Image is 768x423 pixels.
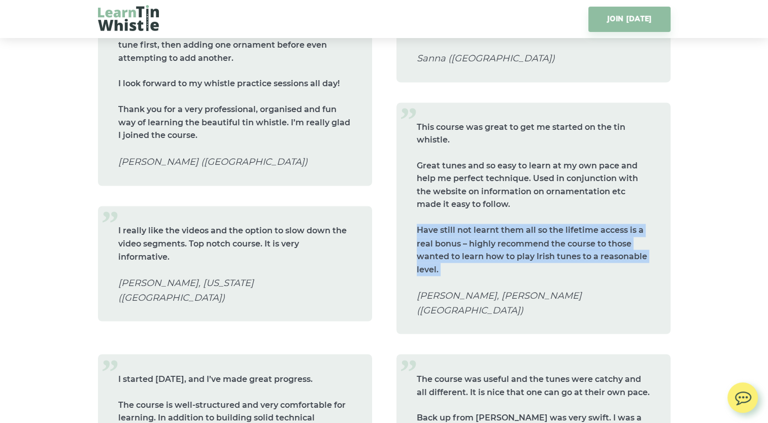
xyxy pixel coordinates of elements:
img: chat.svg [727,382,758,408]
img: LearnTinWhistle.com [98,5,159,31]
p: Great tunes and so easy to learn at my own pace and help me perfect technique. Used in conjunctio... [417,159,650,211]
cite: Sanna ([GEOGRAPHIC_DATA]) [417,51,650,66]
p: The course was useful and the tunes were catchy and all different. It is nice that one can go at ... [417,372,650,398]
p: Thank you for a very professional, organised and fun way of learning the beautiful tin whistle. I... [118,103,352,142]
p: Have still not learnt them all so the lifetime access is a real bonus – highly recommend the cour... [417,224,650,275]
p: I really like the videos and the option to slow down the video segments. Top notch course. It is ... [118,224,352,263]
cite: [PERSON_NAME], [PERSON_NAME] ([GEOGRAPHIC_DATA]) [417,288,650,318]
a: JOIN [DATE] [588,7,670,32]
cite: [PERSON_NAME], [US_STATE] ([GEOGRAPHIC_DATA]) [118,275,352,305]
p: This course was great to get me started on the tin whistle. [417,121,650,147]
p: I started [DATE], and I’ve made great progress. [118,372,352,385]
cite: [PERSON_NAME] ([GEOGRAPHIC_DATA]) [118,155,352,169]
p: I look forward to my whistle practice sessions all day! [118,77,352,90]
